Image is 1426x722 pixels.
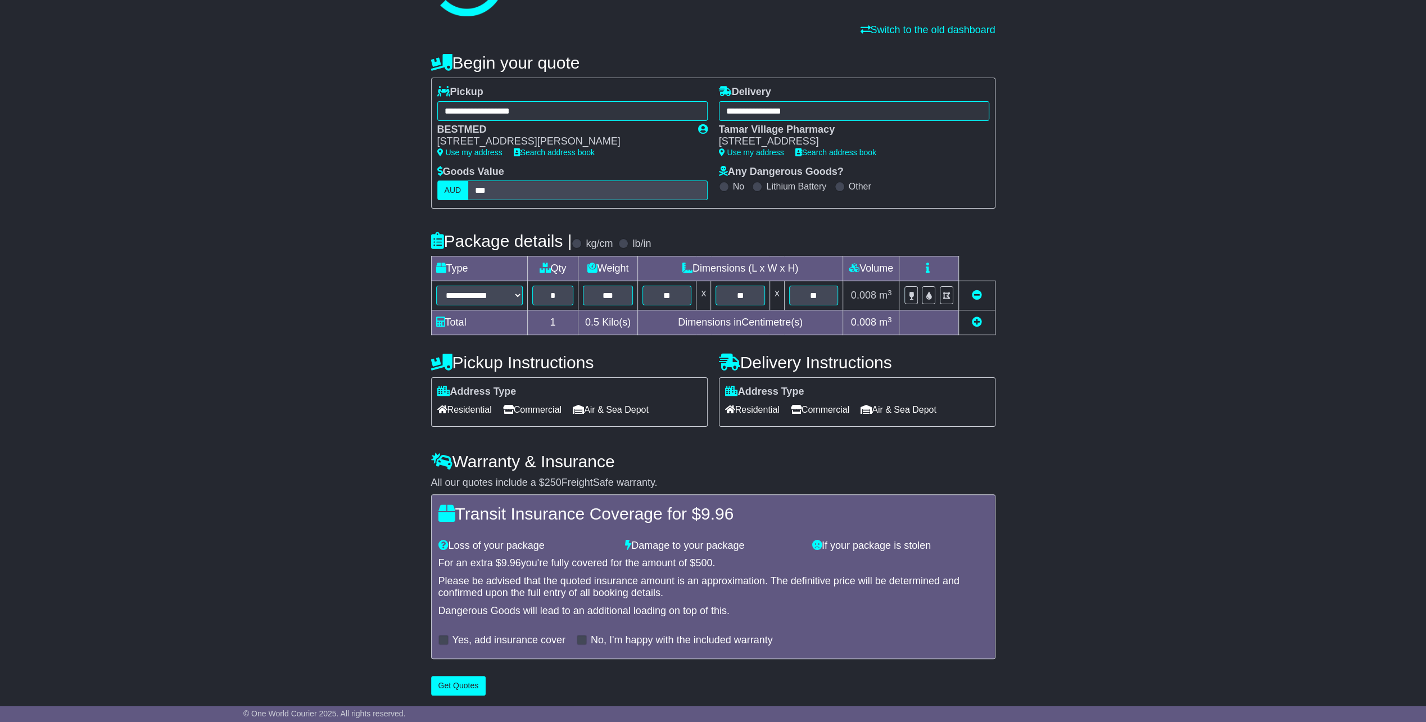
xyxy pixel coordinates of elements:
label: Goods Value [437,166,504,178]
span: Air & Sea Depot [573,401,649,418]
span: 500 [695,557,712,568]
span: Commercial [503,401,562,418]
label: AUD [437,180,469,200]
label: Yes, add insurance cover [452,634,565,647]
div: Please be advised that the quoted insurance amount is an approximation. The definitive price will... [438,575,988,599]
label: Address Type [437,386,517,398]
label: Address Type [725,386,804,398]
span: m [879,290,892,301]
label: Lithium Battery [766,181,826,192]
span: Residential [437,401,492,418]
label: Any Dangerous Goods? [719,166,844,178]
span: © One World Courier 2025. All rights reserved. [243,709,406,718]
a: Use my address [719,148,784,157]
span: 0.5 [585,317,599,328]
div: For an extra $ you're fully covered for the amount of $ . [438,557,988,570]
div: Damage to your package [619,540,807,552]
label: No, I'm happy with the included warranty [591,634,773,647]
button: Get Quotes [431,676,486,696]
div: If your package is stolen [807,540,994,552]
td: x [696,281,711,310]
a: Add new item [972,317,982,328]
h4: Begin your quote [431,53,995,72]
span: Commercial [791,401,849,418]
td: Dimensions (L x W x H) [637,256,843,281]
td: Weight [578,256,638,281]
td: Type [431,256,527,281]
a: Search address book [795,148,876,157]
td: x [769,281,784,310]
h4: Delivery Instructions [719,353,995,372]
span: Air & Sea Depot [861,401,936,418]
td: Kilo(s) [578,310,638,335]
a: Switch to the old dashboard [860,24,995,35]
div: Loss of your package [433,540,620,552]
span: 9.96 [501,557,521,568]
a: Use my address [437,148,503,157]
div: BESTMED [437,124,687,136]
sup: 3 [888,315,892,324]
h4: Pickup Instructions [431,353,708,372]
div: All our quotes include a $ FreightSafe warranty. [431,477,995,489]
label: lb/in [632,238,651,250]
h4: Transit Insurance Coverage for $ [438,504,988,523]
div: Dangerous Goods will lead to an additional loading on top of this. [438,605,988,617]
label: Delivery [719,86,771,98]
td: Dimensions in Centimetre(s) [637,310,843,335]
label: Pickup [437,86,483,98]
span: 0.008 [851,317,876,328]
span: m [879,317,892,328]
span: 250 [545,477,562,488]
div: [STREET_ADDRESS][PERSON_NAME] [437,136,687,148]
h4: Package details | [431,232,572,250]
label: Other [849,181,871,192]
label: kg/cm [586,238,613,250]
span: 9.96 [701,504,734,523]
div: [STREET_ADDRESS] [719,136,978,148]
span: Residential [725,401,780,418]
span: 0.008 [851,290,876,301]
td: Qty [527,256,578,281]
td: 1 [527,310,578,335]
sup: 3 [888,288,892,297]
h4: Warranty & Insurance [431,452,995,471]
td: Volume [843,256,899,281]
td: Total [431,310,527,335]
a: Search address book [514,148,595,157]
div: Tamar Village Pharmacy [719,124,978,136]
label: No [733,181,744,192]
a: Remove this item [972,290,982,301]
